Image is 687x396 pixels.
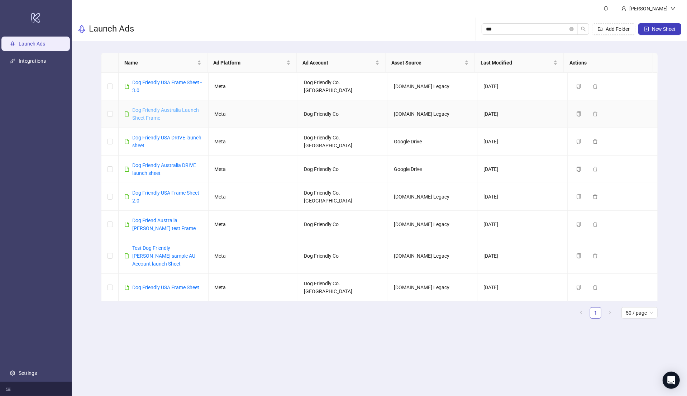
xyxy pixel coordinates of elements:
[478,211,568,238] td: [DATE]
[576,307,587,319] button: left
[652,26,676,32] span: New Sheet
[124,222,129,227] span: file
[302,59,374,67] span: Ad Account
[569,27,574,31] button: close-circle
[593,222,598,227] span: delete
[124,194,129,199] span: file
[576,285,581,290] span: copy
[124,253,129,258] span: file
[124,111,129,116] span: file
[478,128,568,156] td: [DATE]
[297,53,386,73] th: Ad Account
[132,162,196,176] a: Dog Friendly Australia DRIVE launch sheet
[478,73,568,100] td: [DATE]
[593,167,598,172] span: delete
[124,59,196,67] span: Name
[576,167,581,172] span: copy
[89,23,134,35] h3: Launch Ads
[119,53,207,73] th: Name
[576,253,581,258] span: copy
[388,73,478,100] td: [DOMAIN_NAME] Legacy
[124,167,129,172] span: file
[298,128,388,156] td: Dog Friendly Co. [GEOGRAPHIC_DATA]
[132,107,199,121] a: Dog Friendly Australia Launch Sheet Frame
[209,274,299,301] td: Meta
[298,211,388,238] td: Dog Friendly Co
[132,135,201,148] a: Dog Friendly USA DRIVE launch sheet
[576,307,587,319] li: Previous Page
[388,183,478,211] td: [DOMAIN_NAME] Legacy
[209,238,299,274] td: Meta
[209,156,299,183] td: Meta
[386,53,474,73] th: Asset Source
[132,285,199,290] a: Dog Friendly USA Frame Sheet
[298,183,388,211] td: Dog Friendly Co. [GEOGRAPHIC_DATA]
[576,111,581,116] span: copy
[576,222,581,227] span: copy
[598,27,603,32] span: folder-add
[593,253,598,258] span: delete
[604,307,616,319] button: right
[388,128,478,156] td: Google Drive
[604,307,616,319] li: Next Page
[391,59,463,67] span: Asset Source
[590,307,601,319] li: 1
[478,238,568,274] td: [DATE]
[298,238,388,274] td: Dog Friendly Co
[388,211,478,238] td: [DOMAIN_NAME] Legacy
[626,307,653,318] span: 50 / page
[209,100,299,128] td: Meta
[388,156,478,183] td: Google Drive
[564,53,653,73] th: Actions
[621,6,626,11] span: user
[590,307,601,318] a: 1
[388,274,478,301] td: [DOMAIN_NAME] Legacy
[671,6,676,11] span: down
[576,194,581,199] span: copy
[388,238,478,274] td: [DOMAIN_NAME] Legacy
[388,100,478,128] td: [DOMAIN_NAME] Legacy
[19,41,45,47] a: Launch Ads
[209,128,299,156] td: Meta
[132,80,202,93] a: Dog Friendly USA Frame Sheet - 3.0
[209,73,299,100] td: Meta
[6,386,11,391] span: menu-fold
[132,218,196,231] a: Dog Friend Australia [PERSON_NAME] test Frame
[132,190,199,204] a: Dog Friendly USA Frame Sheet 2.0
[576,139,581,144] span: copy
[132,245,195,267] a: Test Dog Friendly [PERSON_NAME] sample AU Account launch Sheet
[124,139,129,144] span: file
[663,372,680,389] div: Open Intercom Messenger
[298,274,388,301] td: Dog Friendly Co. [GEOGRAPHIC_DATA]
[207,53,296,73] th: Ad Platform
[19,58,46,64] a: Integrations
[124,285,129,290] span: file
[298,100,388,128] td: Dog Friendly Co
[124,84,129,89] span: file
[593,84,598,89] span: delete
[638,23,681,35] button: New Sheet
[593,285,598,290] span: delete
[209,211,299,238] td: Meta
[593,194,598,199] span: delete
[298,156,388,183] td: Dog Friendly Co
[593,139,598,144] span: delete
[593,111,598,116] span: delete
[298,73,388,100] td: Dog Friendly Co. [GEOGRAPHIC_DATA]
[621,307,658,319] div: Page Size
[603,6,609,11] span: bell
[209,183,299,211] td: Meta
[77,25,86,33] span: rocket
[478,100,568,128] td: [DATE]
[576,84,581,89] span: copy
[19,370,37,376] a: Settings
[478,274,568,301] td: [DATE]
[478,156,568,183] td: [DATE]
[481,59,552,67] span: Last Modified
[579,310,583,315] span: left
[606,26,630,32] span: Add Folder
[608,310,612,315] span: right
[592,23,635,35] button: Add Folder
[478,183,568,211] td: [DATE]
